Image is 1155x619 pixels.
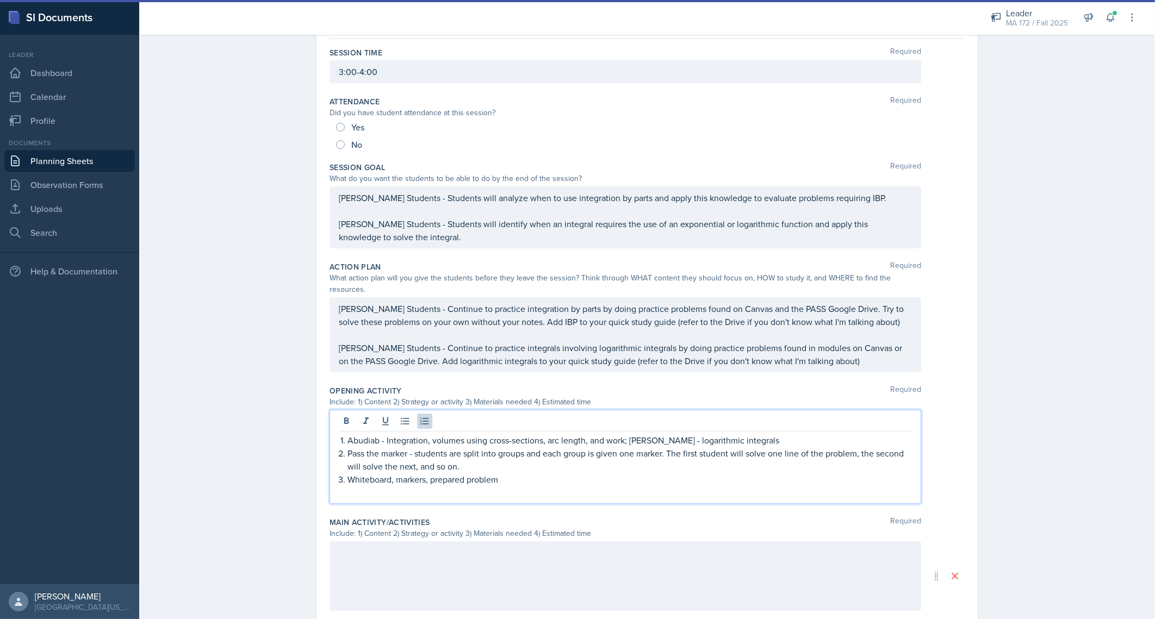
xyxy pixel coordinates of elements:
span: Required [890,385,921,396]
p: Whiteboard, markers, prepared problem [347,473,912,486]
div: Did you have student attendance at this session? [330,107,921,118]
span: Required [890,162,921,173]
a: Profile [4,110,135,132]
label: Action Plan [330,261,381,272]
a: Observation Forms [4,174,135,196]
a: Calendar [4,86,135,108]
p: [PERSON_NAME] Students - Continue to practice integration by parts by doing practice problems fou... [339,302,912,328]
div: Leader [4,50,135,60]
div: What action plan will you give the students before they leave the session? Think through WHAT con... [330,272,921,295]
p: Abudiab - Integration, volumes using cross-sections, arc length, and work; [PERSON_NAME] - logari... [347,434,912,447]
div: Include: 1) Content 2) Strategy or activity 3) Materials needed 4) Estimated time [330,528,921,539]
div: Include: 1) Content 2) Strategy or activity 3) Materials needed 4) Estimated time [330,396,921,408]
label: Main Activity/Activities [330,517,430,528]
div: What do you want the students to be able to do by the end of the session? [330,173,921,184]
span: Required [890,517,921,528]
label: Attendance [330,96,380,107]
p: [PERSON_NAME] Students - Students will analyze when to use integration by parts and apply this kn... [339,191,912,204]
div: [GEOGRAPHIC_DATA][US_STATE] in [GEOGRAPHIC_DATA] [35,602,131,612]
div: [PERSON_NAME] [35,591,131,602]
div: Help & Documentation [4,260,135,282]
a: Search [4,222,135,243]
label: Opening Activity [330,385,402,396]
div: Leader [1006,7,1068,20]
a: Dashboard [4,62,135,84]
span: Required [890,261,921,272]
span: Required [890,96,921,107]
p: Pass the marker - students are split into groups and each group is given one marker. The first st... [347,447,912,473]
a: Planning Sheets [4,150,135,172]
div: MA 172 / Fall 2025 [1006,17,1068,29]
p: 3:00-4:00 [339,65,912,78]
a: Uploads [4,198,135,220]
p: [PERSON_NAME] Students - Students will identify when an integral requires the use of an exponenti... [339,217,912,243]
span: Yes [351,122,364,133]
span: Required [890,47,921,58]
span: No [351,139,362,150]
label: Session Goal [330,162,385,173]
div: Documents [4,138,135,148]
label: Session Time [330,47,382,58]
p: [PERSON_NAME] Students - Continue to practice integrals involving logarithmic integrals by doing ... [339,341,912,367]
